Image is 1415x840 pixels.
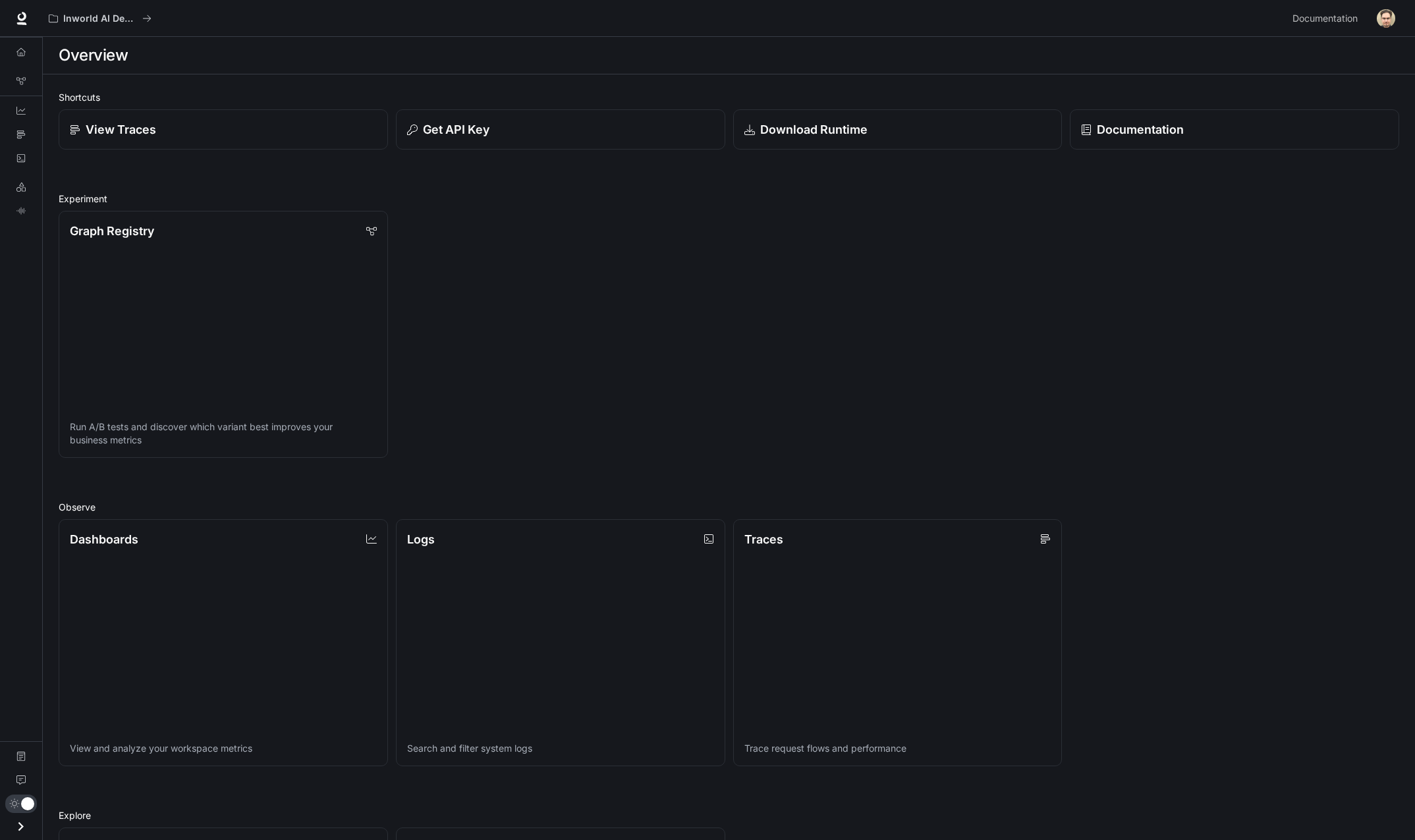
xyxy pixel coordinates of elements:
a: Download Runtime [733,109,1063,150]
p: Logs [407,530,435,548]
h2: Observe [59,500,1399,514]
h2: Experiment [59,192,1399,206]
p: Trace request flows and performance [744,742,1051,755]
a: TracesTrace request flows and performance [733,519,1063,766]
a: Overview [5,42,37,63]
h1: Overview [59,42,128,69]
p: Download Runtime [760,121,868,138]
p: View and analyze your workspace metrics [70,742,377,755]
a: DashboardsView and analyze your workspace metrics [59,519,388,766]
a: Dashboards [5,100,37,121]
p: Search and filter system logs [407,742,714,755]
h2: Explore [59,808,1399,822]
p: Traces [744,530,783,548]
img: User avatar [1377,9,1395,28]
a: Graph RegistryRun A/B tests and discover which variant best improves your business metrics [59,211,388,458]
a: Traces [5,124,37,145]
button: All workspaces [43,5,157,32]
p: Dashboards [70,530,138,548]
button: Get API Key [396,109,725,150]
a: LogsSearch and filter system logs [396,519,725,766]
a: LLM Playground [5,177,37,198]
p: Run A/B tests and discover which variant best improves your business metrics [70,420,377,447]
button: User avatar [1373,5,1399,32]
a: View Traces [59,109,388,150]
span: Dark mode toggle [21,796,34,810]
a: TTS Playground [5,200,37,221]
button: Open drawer [6,813,36,840]
p: Documentation [1097,121,1184,138]
p: Get API Key [423,121,489,138]
p: View Traces [86,121,156,138]
a: Graph Registry [5,70,37,92]
a: Documentation [5,746,37,767]
p: Graph Registry [70,222,154,240]
h2: Shortcuts [59,90,1399,104]
a: Logs [5,148,37,169]
span: Documentation [1292,11,1358,27]
a: Feedback [5,770,37,791]
a: Documentation [1287,5,1368,32]
a: Documentation [1070,109,1399,150]
p: Inworld AI Demos [63,13,137,24]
